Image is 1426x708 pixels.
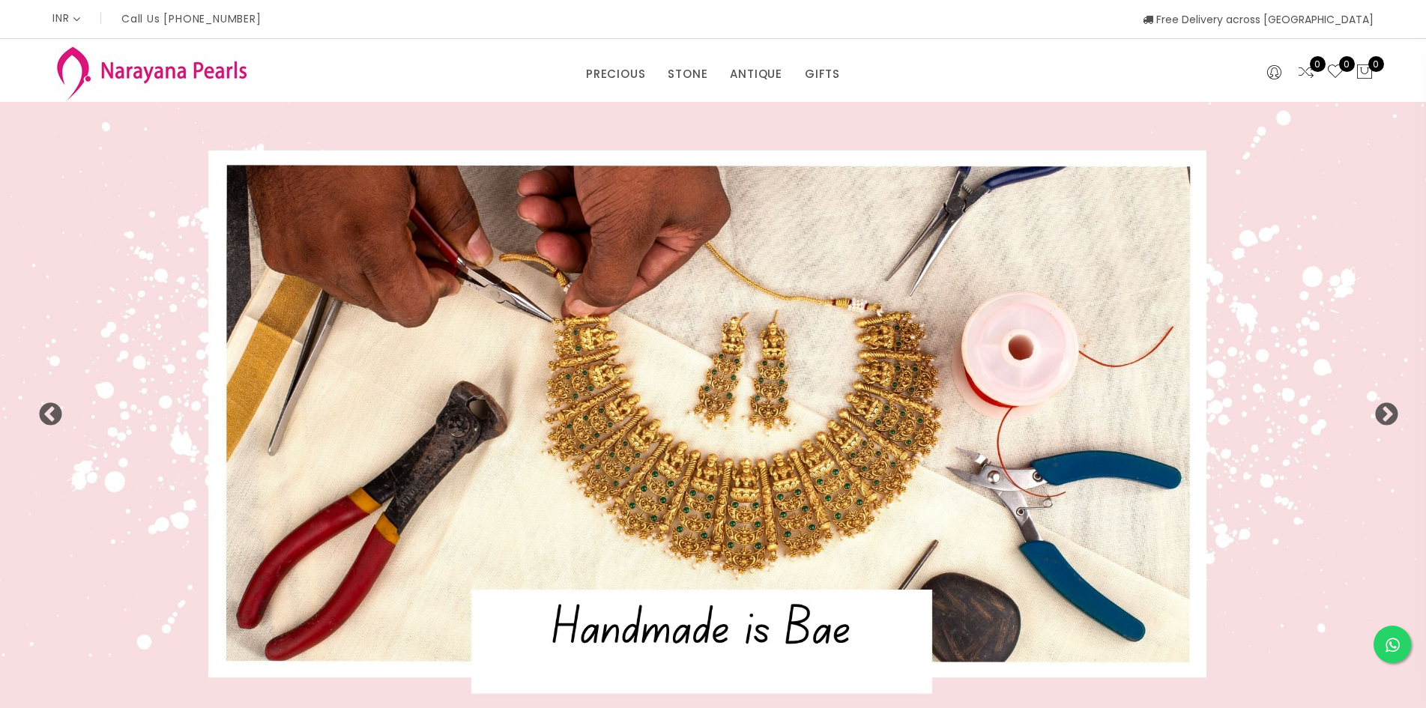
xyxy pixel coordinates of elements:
button: Previous [37,402,52,417]
button: 0 [1356,63,1374,82]
a: STONE [668,63,707,85]
a: ANTIQUE [730,63,782,85]
a: 0 [1326,63,1344,82]
span: 0 [1368,56,1384,72]
a: PRECIOUS [586,63,645,85]
button: Next [1374,402,1389,417]
span: Free Delivery across [GEOGRAPHIC_DATA] [1143,12,1374,27]
a: GIFTS [805,63,840,85]
a: 0 [1297,63,1315,82]
span: 0 [1310,56,1326,72]
span: 0 [1339,56,1355,72]
p: Call Us [PHONE_NUMBER] [121,13,262,24]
